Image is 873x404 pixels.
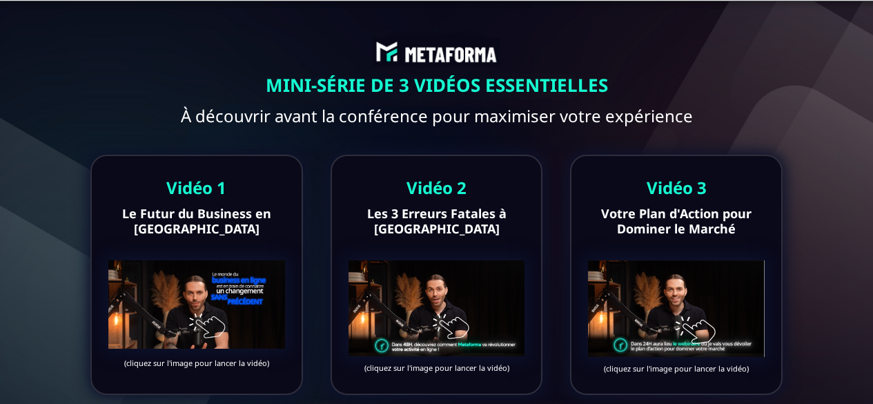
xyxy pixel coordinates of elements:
b: Le Futur du Business en [GEOGRAPHIC_DATA] [122,205,275,237]
text: Vidéo 3 [588,173,765,202]
text: (cliquez sur l'image pour lancer la vidéo) [588,360,765,377]
text: Vidéo 1 [108,173,285,202]
img: 73d6f8100832b9411ea3909e901d54fd_Capture_d%E2%80%99e%CC%81cran_2024-12-13_a%CC%80_18.11.42.png [108,260,285,349]
text: Vidéo 2 [349,173,525,202]
b: Les 3 Erreurs Fatales à [GEOGRAPHIC_DATA] [367,205,510,237]
text: À découvrir avant la conférence pour maximiser votre expérience [10,101,863,131]
img: abe9e435164421cb06e33ef15842a39e_e5ef653356713f0d7dd3797ab850248d_Capture_d%E2%80%99e%CC%81cran_2... [373,38,500,66]
img: 6c34605a5e78f333b6bc6c6cd3620d33_Capture_d%E2%80%99e%CC%81cran_2024-12-15_a%CC%80_02.21.55.png [349,260,525,356]
img: 082508d9e1a99577b1be2de1ad57d7f6_Capture_d%E2%80%99e%CC%81cran_2024-12-16_a%CC%80_15.12.17.png [588,260,765,357]
b: Votre Plan d'Action pour Dominer le Marché [601,205,755,237]
text: (cliquez sur l'image pour lancer la vidéo) [349,359,525,376]
text: (cliquez sur l'image pour lancer la vidéo) [108,354,285,372]
text: MINI-SÉRIE DE 3 VIDÉOS ESSENTIELLES [10,69,863,101]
